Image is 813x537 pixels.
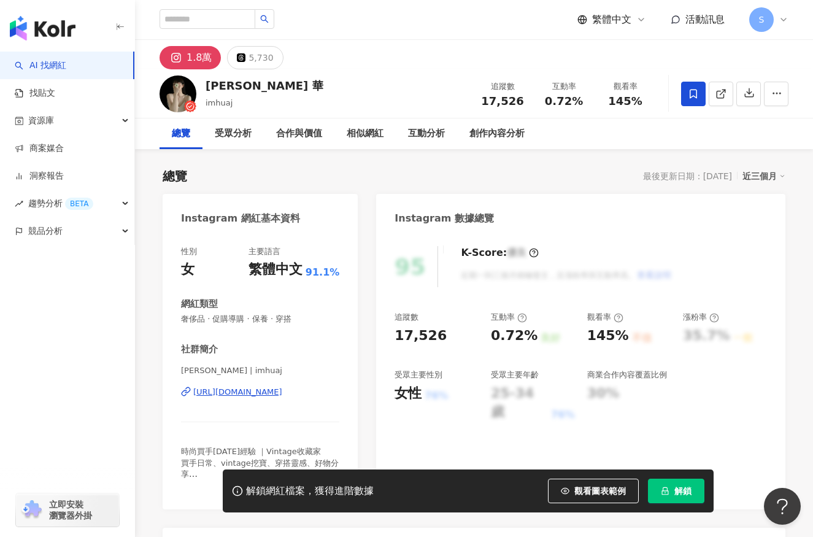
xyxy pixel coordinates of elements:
[249,260,302,279] div: 繁體中文
[181,447,339,523] span: 時尚買手[DATE]經驗 ｜Vintage收藏家 買手日常、vintage挖寶、穿搭靈感、好物分享 ——— Email for collaboration 📬 [EMAIL_ADDRESS][D...
[193,387,282,398] div: [URL][DOMAIN_NAME]
[181,260,195,279] div: 女
[181,314,339,325] span: 奢侈品 · 促購導購 · 保養 · 穿搭
[395,212,494,225] div: Instagram 數據總覽
[28,217,63,245] span: 競品分析
[491,326,538,346] div: 0.72%
[661,487,669,495] span: lock
[181,212,300,225] div: Instagram 網紅基本資料
[172,126,190,141] div: 總覽
[15,142,64,155] a: 商案媒合
[491,312,527,323] div: 互動率
[15,199,23,208] span: rise
[28,107,54,134] span: 資源庫
[206,78,323,93] div: [PERSON_NAME] 華
[469,126,525,141] div: 創作內容分析
[16,493,119,527] a: chrome extension立即安裝 瀏覽器外掛
[181,246,197,257] div: 性別
[541,80,587,93] div: 互動率
[249,49,273,66] div: 5,730
[461,246,539,260] div: K-Score :
[15,170,64,182] a: 洞察報告
[587,369,667,381] div: 商業合作內容覆蓋比例
[479,80,526,93] div: 追蹤數
[181,298,218,311] div: 網紅類型
[674,486,692,496] span: 解鎖
[65,198,93,210] div: BETA
[592,13,631,26] span: 繁體中文
[395,384,422,403] div: 女性
[395,312,418,323] div: 追蹤數
[306,266,340,279] span: 91.1%
[395,326,447,346] div: 17,526
[181,365,339,376] span: [PERSON_NAME] | imhuaj
[608,95,642,107] span: 145%
[408,126,445,141] div: 互動分析
[545,95,583,107] span: 0.72%
[10,16,75,41] img: logo
[742,168,785,184] div: 近三個月
[187,49,212,66] div: 1.8萬
[587,326,629,346] div: 145%
[395,369,442,381] div: 受眾主要性別
[49,499,92,521] span: 立即安裝 瀏覽器外掛
[163,168,187,185] div: 總覽
[206,98,233,107] span: imhuaj
[548,479,639,503] button: 觀看圖表範例
[602,80,649,93] div: 觀看率
[648,479,704,503] button: 解鎖
[15,60,66,72] a: searchAI 找網紅
[227,46,283,69] button: 5,730
[643,171,732,181] div: 最後更新日期：[DATE]
[28,190,93,217] span: 趨勢分析
[181,343,218,356] div: 社群簡介
[491,369,539,381] div: 受眾主要年齡
[181,387,339,398] a: [URL][DOMAIN_NAME]
[481,95,523,107] span: 17,526
[160,46,221,69] button: 1.8萬
[587,312,623,323] div: 觀看率
[574,486,626,496] span: 觀看圖表範例
[215,126,252,141] div: 受眾分析
[685,14,725,25] span: 活動訊息
[15,87,55,99] a: 找貼文
[20,500,44,520] img: chrome extension
[276,126,322,141] div: 合作與價值
[249,246,280,257] div: 主要語言
[160,75,196,112] img: KOL Avatar
[347,126,383,141] div: 相似網紅
[246,485,374,498] div: 解鎖網紅檔案，獲得進階數據
[759,13,765,26] span: S
[683,312,719,323] div: 漲粉率
[260,15,269,23] span: search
